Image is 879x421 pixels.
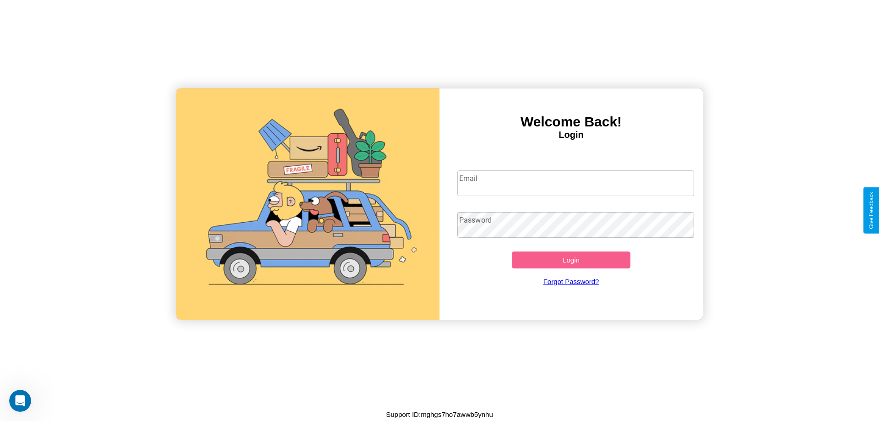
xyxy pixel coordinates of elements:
button: Login [512,252,630,268]
iframe: Intercom live chat [9,390,31,412]
h4: Login [439,130,703,140]
div: Give Feedback [868,192,874,229]
img: gif [176,88,439,320]
p: Support ID: mghgs7ho7awwb5ynhu [386,408,493,421]
h3: Welcome Back! [439,114,703,130]
a: Forgot Password? [453,268,690,295]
